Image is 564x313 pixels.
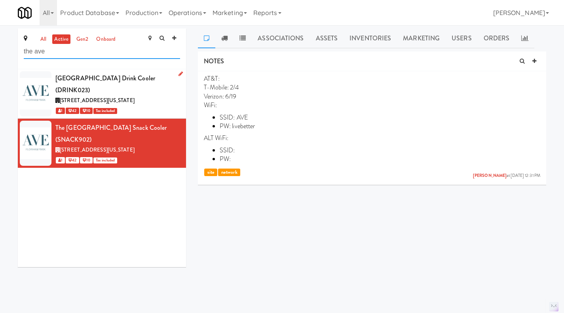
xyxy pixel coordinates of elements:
a: Assets [310,28,344,48]
img: Micromart [18,6,32,20]
a: Orders [478,28,516,48]
span: 10 [80,157,93,163]
span: 1 [56,157,65,163]
a: Associations [252,28,310,48]
span: NOTES [204,57,224,66]
p: Verizon: 6/19 [204,92,540,101]
span: [STREET_ADDRESS][US_STATE] [60,97,135,104]
li: SSID: AVE [220,113,540,122]
li: PW: [220,155,540,163]
span: site [204,169,217,176]
a: onboard [94,34,118,44]
input: Search site [24,44,180,59]
span: 42 [66,108,79,114]
span: [STREET_ADDRESS][US_STATE] [60,146,135,154]
a: gen2 [74,34,90,44]
span: at [DATE] 12:31 PM [473,173,540,179]
p: ALT WiFi: [204,134,540,142]
span: 42 [66,157,79,163]
div: The [GEOGRAPHIC_DATA] Snack cooler (SNACK902) [55,122,180,145]
a: active [52,34,70,44]
li: The [GEOGRAPHIC_DATA] Snack cooler (SNACK902)[STREET_ADDRESS][US_STATE] 1 42 10Tax included [18,119,186,168]
p: T-Mobile: 2/4 [204,83,540,92]
div: [GEOGRAPHIC_DATA] Drink cooler (DRINK023) [55,72,180,96]
a: Marketing [397,28,446,48]
span: 1 [56,108,65,114]
li: PW: livebetter [220,122,540,131]
p: AT&T: [204,74,540,83]
span: 10 [80,108,93,114]
span: network [218,169,240,176]
span: Tax included [93,108,117,114]
a: [PERSON_NAME] [473,173,507,178]
p: WiFi: [204,101,540,110]
li: SSID: [220,146,540,155]
a: Users [446,28,478,48]
a: all [38,34,48,44]
span: Tax included [93,157,117,163]
a: Inventories [344,28,397,48]
li: [GEOGRAPHIC_DATA] Drink cooler (DRINK023)[STREET_ADDRESS][US_STATE] 1 42 10Tax included [18,69,186,119]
